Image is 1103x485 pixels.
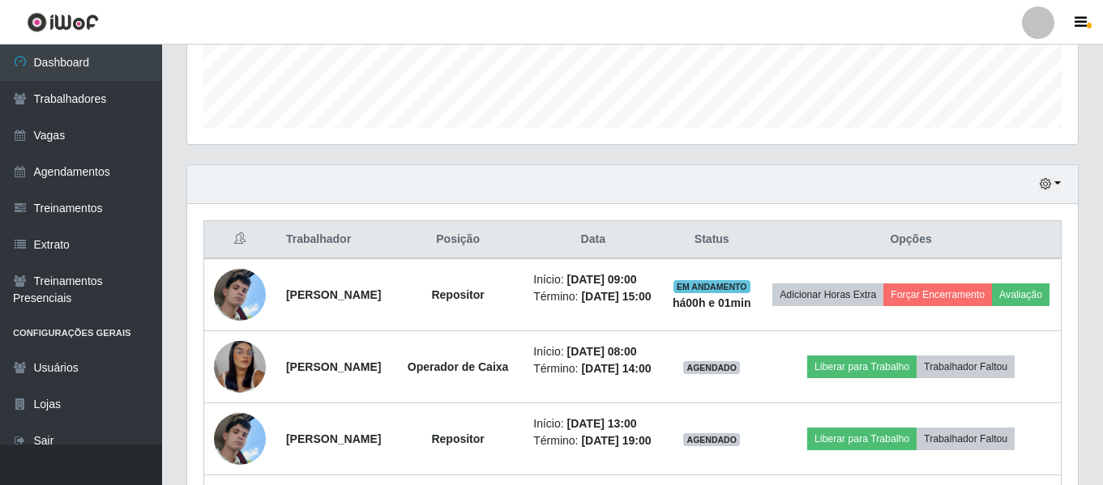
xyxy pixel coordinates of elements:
strong: Repositor [431,288,484,301]
time: [DATE] 14:00 [581,362,651,375]
img: 1754879734939.jpeg [214,311,266,423]
th: Data [524,221,662,259]
button: Liberar para Trabalho [807,428,917,450]
span: AGENDADO [683,433,740,446]
li: Término: [533,288,652,305]
th: Status [662,221,761,259]
time: [DATE] 19:00 [581,434,651,447]
span: AGENDADO [683,361,740,374]
button: Liberar para Trabalho [807,355,917,378]
th: Trabalhador [276,221,392,259]
time: [DATE] 13:00 [567,417,637,430]
strong: [PERSON_NAME] [286,432,381,445]
button: Forçar Encerramento [883,283,992,306]
span: EM ANDAMENTO [673,280,750,293]
li: Início: [533,271,652,288]
li: Início: [533,343,652,360]
li: Início: [533,415,652,432]
button: Trabalhador Faltou [917,428,1015,450]
button: Avaliação [992,283,1050,306]
time: [DATE] 15:00 [581,290,651,303]
img: 1754447442179.jpeg [214,237,266,352]
strong: Repositor [431,432,484,445]
li: Término: [533,432,652,449]
button: Trabalhador Faltou [917,355,1015,378]
strong: Operador de Caixa [408,360,509,373]
th: Posição [392,221,524,259]
strong: [PERSON_NAME] [286,288,381,301]
time: [DATE] 09:00 [567,273,637,286]
time: [DATE] 08:00 [567,345,637,358]
th: Opções [761,221,1061,259]
img: CoreUI Logo [27,12,99,32]
strong: há 00 h e 01 min [673,296,751,309]
button: Adicionar Horas Extra [772,283,883,306]
strong: [PERSON_NAME] [286,360,381,373]
li: Término: [533,360,652,377]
